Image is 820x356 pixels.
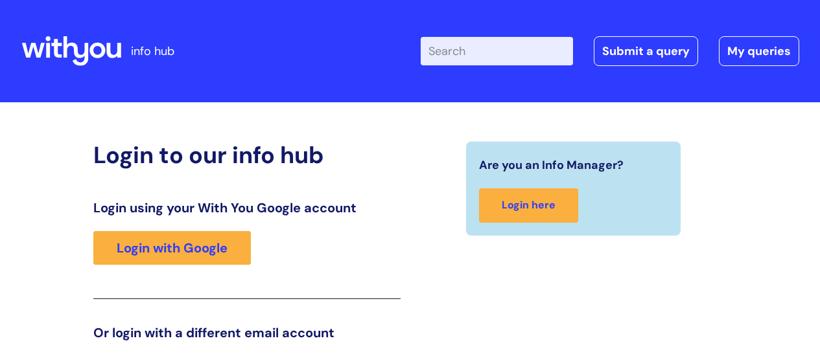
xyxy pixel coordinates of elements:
[594,36,698,66] a: Submit a query
[93,141,401,169] h2: Login to our info hub
[719,36,799,66] a: My queries
[93,231,251,265] a: Login with Google
[479,188,578,223] a: Login here
[93,200,401,216] h3: Login using your With You Google account
[479,155,624,175] span: Are you an Info Manager?
[93,325,401,340] h3: Or login with a different email account
[421,37,573,65] input: Search
[131,41,174,61] p: info hub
